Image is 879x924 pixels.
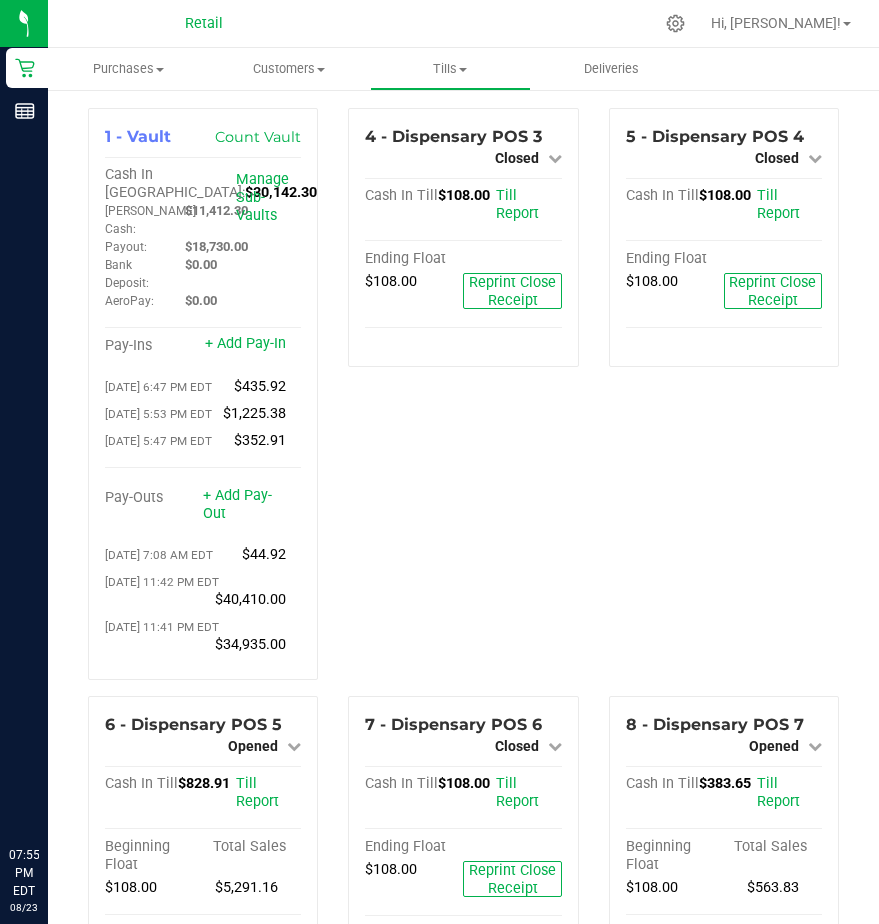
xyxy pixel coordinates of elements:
span: Closed [495,150,539,166]
span: $108.00 [438,775,490,792]
span: $34,935.00 [215,636,286,653]
div: Ending Float [365,838,463,856]
div: Manage settings [663,14,688,33]
a: Customers [209,48,370,90]
div: Beginning Float [626,838,724,874]
inline-svg: Retail [15,58,35,78]
span: $11,412.30 [185,203,248,218]
a: Tills [370,48,531,90]
span: Cash In Till [626,775,699,792]
span: Cash In [GEOGRAPHIC_DATA]: [105,166,245,201]
div: Ending Float [365,250,463,268]
span: [DATE] 5:53 PM EDT [105,407,212,421]
span: 1 - Vault [105,127,171,146]
span: $383.65 [699,775,751,792]
span: $108.00 [365,273,417,290]
span: Purchases [48,60,209,78]
span: $435.92 [234,378,286,395]
span: Cash In Till [365,187,438,204]
span: Retail [185,15,223,32]
span: $828.91 [178,775,230,792]
button: Reprint Close Receipt [463,273,561,309]
span: Closed [495,738,539,754]
a: Till Report [757,187,800,222]
span: 5 - Dispensary POS 4 [626,127,804,146]
span: Tills [371,60,530,78]
div: Total Sales [724,838,822,856]
span: AeroPay: [105,294,154,308]
a: Till Report [496,187,539,222]
span: $108.00 [438,187,490,204]
div: Pay-Outs [105,489,203,507]
a: Till Report [757,775,800,810]
span: Reprint Close Receipt [469,862,556,897]
div: Ending Float [626,250,724,268]
span: $108.00 [699,187,751,204]
span: Closed [755,150,799,166]
span: $108.00 [626,273,678,290]
span: 4 - Dispensary POS 3 [365,127,542,146]
span: $563.83 [747,879,799,896]
span: $0.00 [185,257,217,272]
span: Cash In Till [626,187,699,204]
span: [PERSON_NAME] Cash: [105,204,196,236]
span: Payout: [105,240,147,254]
a: Count Vault [215,128,301,146]
a: Till Report [496,775,539,810]
span: Cash In Till [105,775,178,792]
span: Opened [749,738,799,754]
span: Reprint Close Receipt [729,274,816,309]
inline-svg: Reports [15,101,35,121]
span: [DATE] 6:47 PM EDT [105,380,212,394]
button: Reprint Close Receipt [463,861,561,897]
span: Customers [210,60,369,78]
span: 8 - Dispensary POS 7 [626,715,804,734]
span: $1,225.38 [223,405,286,422]
span: [DATE] 5:47 PM EDT [105,434,212,448]
a: Till Report [236,775,279,810]
span: 6 - Dispensary POS 5 [105,715,282,734]
span: $352.91 [234,432,286,449]
span: $108.00 [365,861,417,878]
a: Purchases [48,48,209,90]
a: Deliveries [531,48,692,90]
p: 07:55 PM EDT [9,846,39,900]
span: Cash In Till [365,775,438,792]
span: $40,410.00 [215,591,286,608]
span: $108.00 [626,879,678,896]
a: Manage Sub-Vaults [236,171,289,224]
span: 7 - Dispensary POS 6 [365,715,542,734]
span: $44.92 [242,546,286,563]
a: + Add Pay-In [205,335,286,352]
span: [DATE] 7:08 AM EDT [105,548,213,562]
span: Bank Deposit: [105,258,149,290]
iframe: Resource center [20,764,80,824]
div: Beginning Float [105,838,203,874]
span: Opened [228,738,278,754]
span: Deliveries [557,60,666,78]
span: Hi, [PERSON_NAME]! [711,15,841,31]
div: Total Sales [203,838,301,856]
div: Pay-Ins [105,337,203,355]
button: Reprint Close Receipt [724,273,822,309]
span: $108.00 [105,879,157,896]
a: + Add Pay-Out [203,487,272,522]
span: [DATE] 11:41 PM EDT [105,620,219,634]
p: 08/23 [9,900,39,915]
span: $18,730.00 [185,239,248,254]
span: [DATE] 11:42 PM EDT [105,575,219,589]
span: $5,291.16 [215,879,278,896]
span: $0.00 [185,293,217,308]
span: Reprint Close Receipt [469,274,556,309]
